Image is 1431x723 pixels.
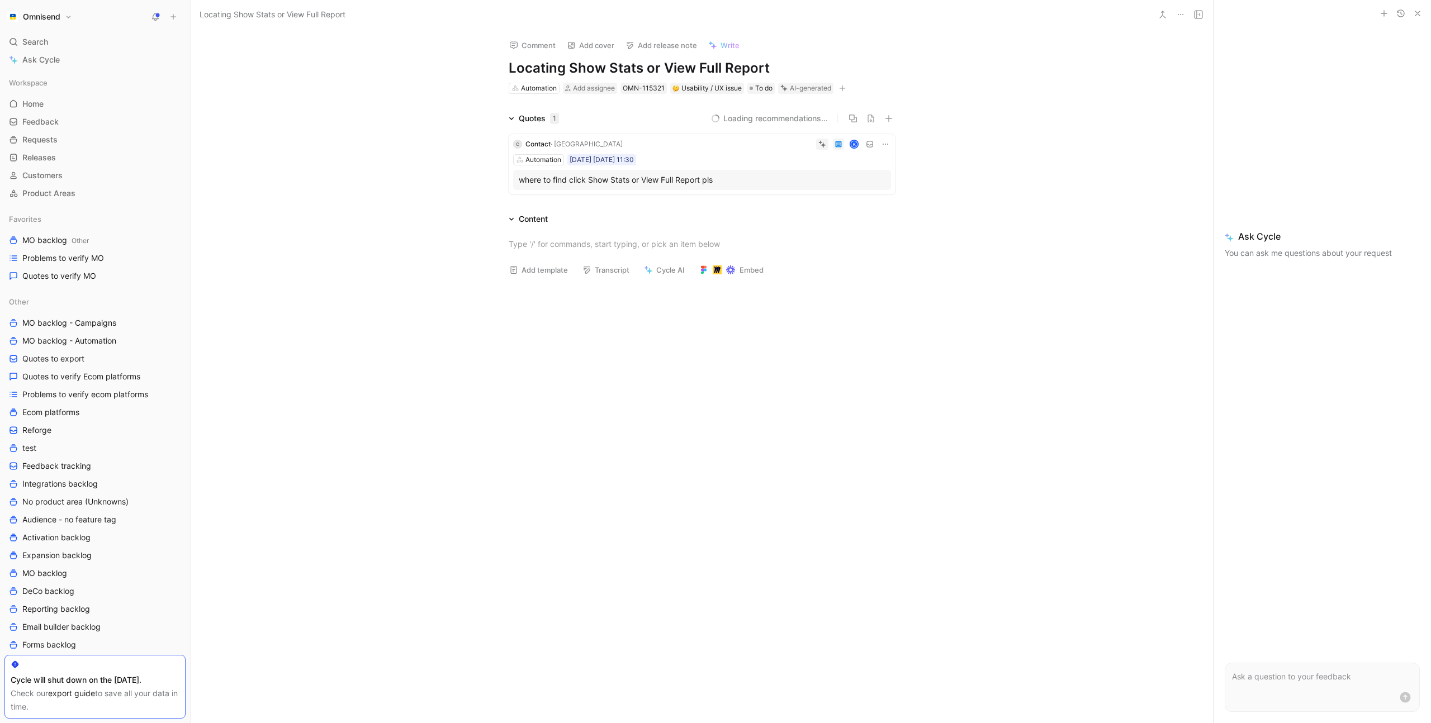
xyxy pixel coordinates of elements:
[513,140,522,149] div: C
[22,253,104,264] span: Problems to verify MO
[521,83,557,94] div: Automation
[519,112,559,125] div: Quotes
[23,12,60,22] h1: Omnisend
[1225,246,1420,260] p: You can ask me questions about your request
[22,478,98,489] span: Integrations backlog
[519,173,885,187] div: where to find click Show Stats or View Full Report pls
[22,514,116,525] span: Audience - no feature tag
[551,140,623,148] span: · [GEOGRAPHIC_DATA]
[4,149,186,166] a: Releases
[22,407,79,418] span: Ecom platforms
[504,262,573,278] button: Add template
[9,296,29,307] span: Other
[22,53,60,66] span: Ask Cycle
[22,460,91,472] span: Feedback tracking
[504,37,561,53] button: Comment
[11,673,179,687] div: Cycle will shut down on the [DATE].
[504,112,563,125] div: Quotes1
[850,140,857,148] div: K
[22,152,56,163] span: Releases
[577,262,634,278] button: Transcript
[4,404,186,421] a: Ecom platforms
[200,8,345,21] span: Locating Show Stats or View Full Report
[72,236,89,245] span: Other
[4,232,186,249] a: MO backlogOther
[4,113,186,130] a: Feedback
[4,511,186,528] a: Audience - no feature tag
[4,368,186,385] a: Quotes to verify Ecom platforms
[22,371,140,382] span: Quotes to verify Ecom platforms
[4,96,186,112] a: Home
[4,131,186,148] a: Requests
[4,268,186,284] a: Quotes to verify MO
[4,293,186,310] div: Other
[4,350,186,367] a: Quotes to export
[4,9,75,25] button: OmnisendOmnisend
[711,112,828,125] button: Loading recommendations...
[4,440,186,456] a: test
[4,583,186,600] a: DeCo backlog
[620,37,702,53] button: Add release note
[4,293,186,671] div: OtherMO backlog - CampaignsMO backlog - AutomationQuotes to exportQuotes to verify Ecom platforms...
[4,386,186,403] a: Problems to verify ecom platforms
[48,688,95,698] a: export guide
[11,687,179,714] div: Check our to save all your data in time.
[4,34,186,50] div: Search
[4,458,186,474] a: Feedback tracking
[22,35,48,49] span: Search
[22,603,90,615] span: Reporting backlog
[4,547,186,564] a: Expansion backlog
[22,389,148,400] span: Problems to verify ecom platforms
[755,83,773,94] span: To do
[22,496,129,507] span: No product area (Unknowns)
[4,636,186,653] a: Forms backlog
[4,422,186,439] a: Reforge
[9,77,48,88] span: Workspace
[509,59,895,77] h1: Locating Show Stats or View Full Report
[790,83,831,94] div: AI-generated
[22,134,58,145] span: Requests
[550,113,559,124] div: 1
[22,170,63,181] span: Customers
[22,568,67,579] span: MO backlog
[703,37,745,53] button: Write
[22,317,116,329] span: MO backlog - Campaigns
[22,532,91,543] span: Activation backlog
[639,262,690,278] button: Cycle AI
[22,335,116,346] span: MO backlog - Automation
[22,235,89,246] span: MO backlog
[4,493,186,510] a: No product area (Unknowns)
[747,83,775,94] div: To do
[22,425,51,436] span: Reforge
[4,315,186,331] a: MO backlog - Campaigns
[22,639,76,650] span: Forms backlog
[7,11,18,22] img: Omnisend
[22,98,44,110] span: Home
[672,85,679,92] img: 🤔
[4,250,186,267] a: Problems to verify MO
[562,37,619,53] button: Add cover
[22,353,84,364] span: Quotes to export
[22,270,96,282] span: Quotes to verify MO
[570,154,634,165] div: [DATE] [DATE] 11:30
[4,167,186,184] a: Customers
[1225,230,1420,243] span: Ask Cycle
[672,83,742,94] div: Usability / UX issue
[9,213,41,225] span: Favorites
[694,262,769,278] button: Embed
[721,40,740,50] span: Write
[4,565,186,582] a: MO backlog
[4,529,186,546] a: Activation backlog
[4,211,186,227] div: Favorites
[4,51,186,68] a: Ask Cycle
[519,212,548,226] div: Content
[4,619,186,635] a: Email builder backlog
[623,83,665,94] div: OMN-115321
[525,140,551,148] span: Contact
[22,443,36,454] span: test
[4,601,186,617] a: Reporting backlog
[22,586,74,597] span: DeCo backlog
[504,212,552,226] div: Content
[22,550,92,561] span: Expansion backlog
[4,74,186,91] div: Workspace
